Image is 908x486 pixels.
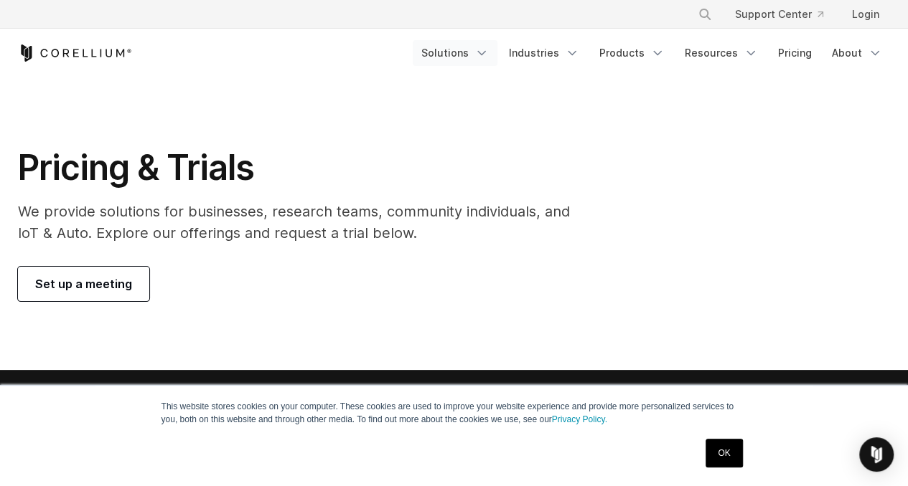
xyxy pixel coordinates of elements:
div: Open Intercom Messenger [859,437,894,472]
a: Industries [500,40,588,66]
a: Support Center [724,1,835,27]
a: OK [706,439,742,467]
a: Pricing [769,40,820,66]
a: About [823,40,891,66]
button: Search [692,1,718,27]
a: Solutions [413,40,497,66]
div: Navigation Menu [413,40,891,66]
p: We provide solutions for businesses, research teams, community individuals, and IoT & Auto. Explo... [18,201,590,244]
a: Set up a meeting [18,267,149,301]
p: This website stores cookies on your computer. These cookies are used to improve your website expe... [162,400,747,426]
h1: Pricing & Trials [18,146,590,189]
a: Privacy Policy. [552,414,607,424]
a: Resources [676,40,767,66]
a: Products [591,40,673,66]
span: Set up a meeting [35,275,132,292]
a: Login [841,1,891,27]
div: Navigation Menu [680,1,891,27]
a: Corellium Home [18,44,132,62]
